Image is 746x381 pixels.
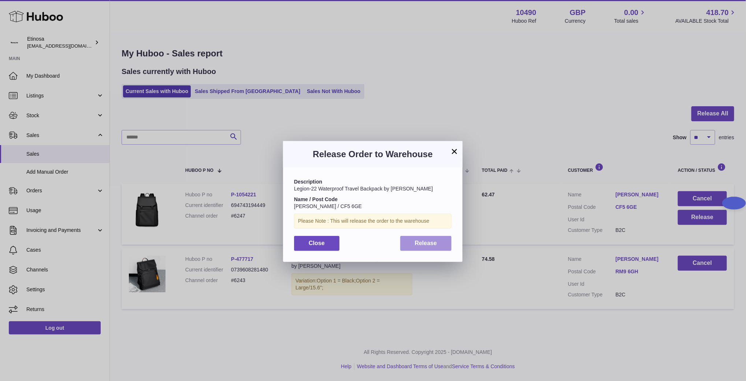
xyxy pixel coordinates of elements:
[294,203,362,209] span: [PERSON_NAME] / CF5 6GE
[294,196,338,202] strong: Name / Post Code
[294,214,452,229] div: Please Note : This will release the order to the warehouse
[294,186,433,192] span: Legion-22 Waterproof Travel Backpack by [PERSON_NAME]
[294,236,339,251] button: Close
[400,236,452,251] button: Release
[294,179,322,185] strong: Description
[309,240,325,246] span: Close
[294,148,452,160] h3: Release Order to Warehouse
[415,240,437,246] span: Release
[450,147,459,156] button: ×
